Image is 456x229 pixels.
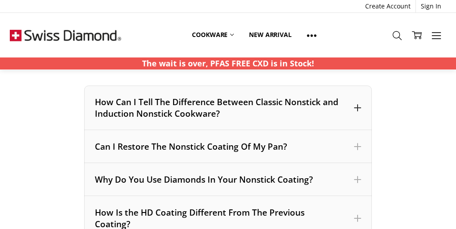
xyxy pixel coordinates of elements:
[84,86,371,130] div: How Can I Tell The Difference Between Classic Nonstick and Induction Nonstick Cookware?
[299,25,324,45] a: Show All
[95,96,361,119] div: How Can I Tell The Difference Between Classic Nonstick and Induction Nonstick Cookware?
[241,25,299,45] a: New arrival
[10,13,121,57] img: Free Shipping On Every Order
[95,141,361,152] div: Can I Restore The Nonstick Coating Of My Pan?
[95,174,361,185] div: Why Do You Use Diamonds In Your Nonstick Coating?
[84,163,371,196] div: Why Do You Use Diamonds In Your Nonstick Coating?
[184,25,241,45] a: Cookware
[142,57,314,70] p: The wait is over, PFAS FREE CXD is in Stock!
[84,130,371,163] div: Can I Restore The Nonstick Coating Of My Pan?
